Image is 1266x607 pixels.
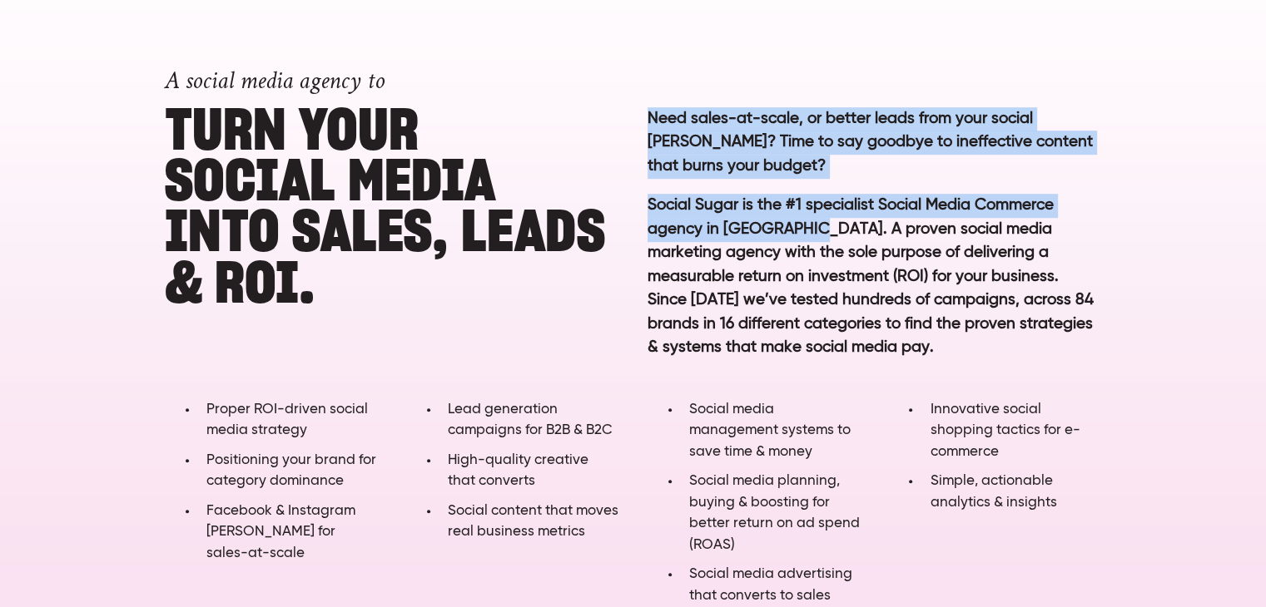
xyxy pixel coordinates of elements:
span: Social content that moves real business metrics [448,504,618,540]
span: Positioning your brand for category dominance [206,453,376,489]
span: Social media planning, buying & boosting for better return on ad spend (ROAS) [689,474,860,552]
p: Need sales-at-scale, or better leads from your social [PERSON_NAME]? Time to say goodbye to ineff... [648,107,1102,179]
span: Social media management systems to save time & money [689,402,851,459]
span: Simple, actionable analytics & insights [930,474,1056,510]
p: Social Sugar is the #1 specialist Social Media Commerce agency in [GEOGRAPHIC_DATA]. A proven soc... [648,194,1102,385]
span: A social media agency to [165,65,385,97]
span: High-quality creative that converts [448,453,588,489]
span: Facebook & Instagram [PERSON_NAME] for sales-at-scale [206,504,355,560]
span: Innovative social shopping tactics for e-commerce [930,402,1080,459]
span: Lead generation campaigns for B2B & B2C [448,402,613,438]
span: Proper ROI-driven social media strategy [206,402,368,438]
span: Social media advertising that converts to sales [689,567,852,603]
h1: Turn YOUR SOCIAL MEDIA into SALES, LEADS & ROI. [165,42,619,308]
